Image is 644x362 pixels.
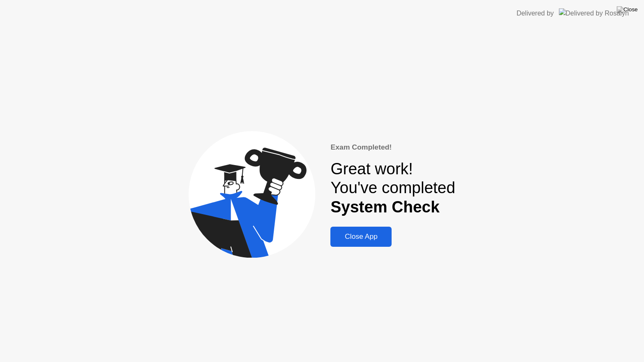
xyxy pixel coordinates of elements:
[330,198,439,216] b: System Check
[330,227,392,247] button: Close App
[333,233,389,241] div: Close App
[330,160,455,217] div: Great work! You've completed
[559,8,629,18] img: Delivered by Rosalyn
[617,6,638,13] img: Close
[517,8,554,18] div: Delivered by
[330,142,455,153] div: Exam Completed!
